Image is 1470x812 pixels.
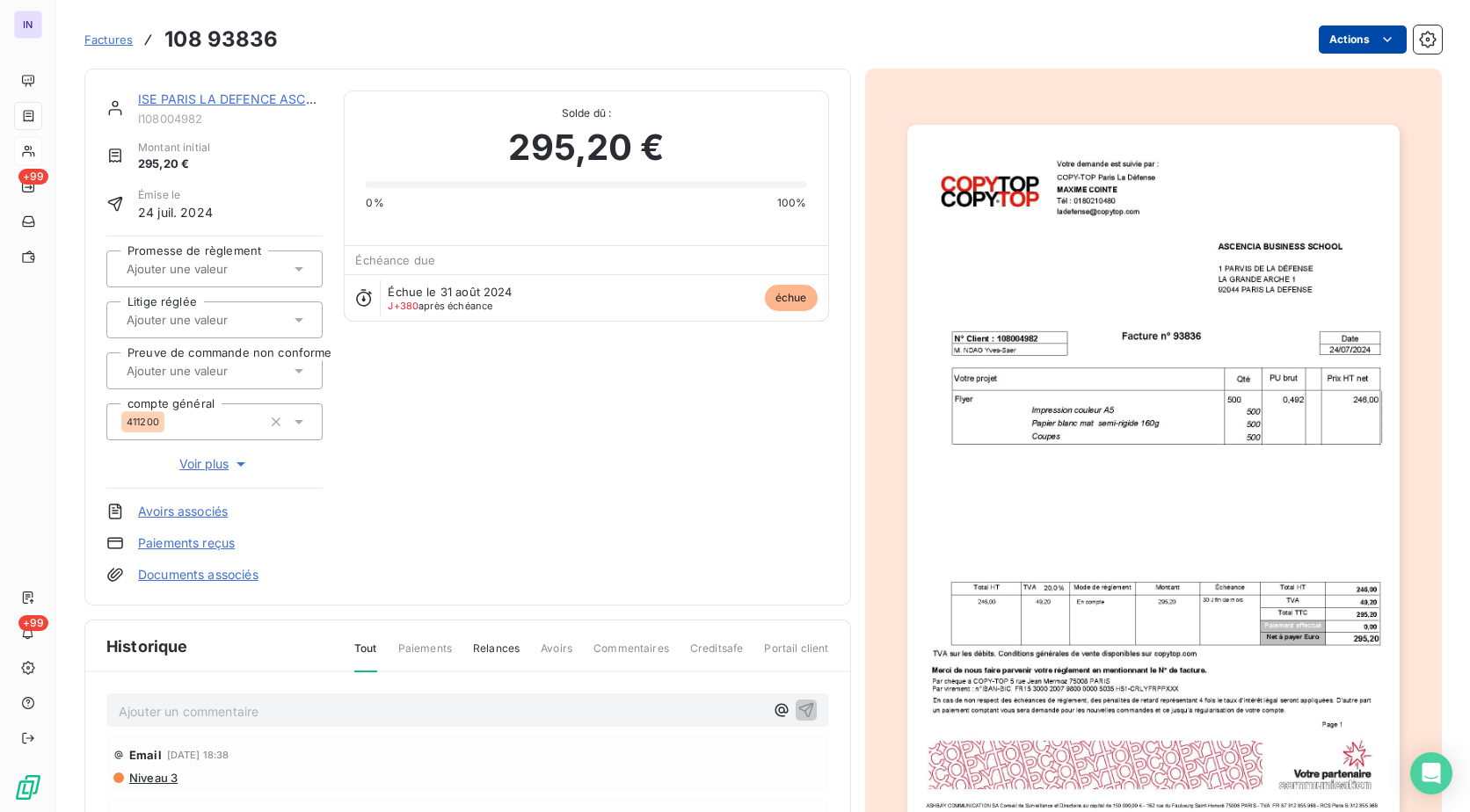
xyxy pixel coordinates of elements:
[138,566,258,584] a: Documents associés
[125,363,302,379] input: Ajouter une valeur
[508,121,664,174] span: 295,20 €
[398,641,452,671] span: Paiements
[138,112,323,126] span: I108004982
[138,156,210,173] span: 295,20 €
[1410,752,1452,794] div: Open Intercom Messenger
[765,285,818,311] span: échue
[138,534,235,552] a: Paiements reçus
[388,301,492,311] span: après échéance
[355,253,435,267] span: Échéance due
[106,634,188,658] span: Historique
[164,24,278,55] h3: 108 93836
[84,31,133,48] a: Factures
[366,195,383,211] span: 0%
[106,454,323,474] button: Voir plus
[14,11,42,39] div: IN
[138,140,210,156] span: Montant initial
[125,261,302,277] input: Ajouter une valeur
[14,773,42,801] img: Logo LeanPay
[18,169,48,185] span: +99
[764,641,828,671] span: Portail client
[777,195,807,211] span: 100%
[593,641,669,671] span: Commentaires
[138,187,213,203] span: Émise le
[179,455,250,473] span: Voir plus
[138,503,228,520] a: Avoirs associés
[127,771,178,785] span: Niveau 3
[167,750,229,760] span: [DATE] 18:38
[84,33,133,47] span: Factures
[354,641,377,672] span: Tout
[129,748,162,762] span: Email
[388,285,512,299] span: Échue le 31 août 2024
[18,615,48,631] span: +99
[1319,25,1407,54] button: Actions
[127,417,159,427] span: 411200
[125,312,302,328] input: Ajouter une valeur
[138,91,344,106] a: ISE PARIS LA DEFENCE ASCENCIA
[541,641,572,671] span: Avoirs
[366,105,806,121] span: Solde dû :
[138,203,213,221] span: 24 juil. 2024
[690,641,744,671] span: Creditsafe
[388,300,418,312] span: J+380
[473,641,520,671] span: Relances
